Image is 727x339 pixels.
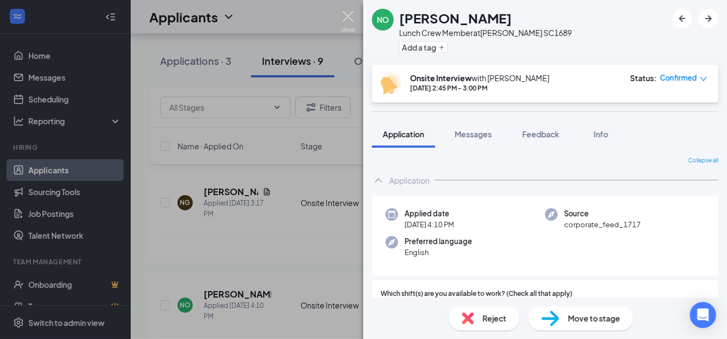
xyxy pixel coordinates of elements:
div: NO [377,14,389,25]
span: down [700,75,707,83]
svg: ArrowRight [702,12,715,25]
span: Collapse all [688,156,718,165]
div: with [PERSON_NAME] [410,72,549,83]
span: English [405,247,472,258]
div: Lunch Crew Member at [PERSON_NAME] SC1689 [399,27,572,38]
span: Feedback [522,129,559,139]
svg: ChevronUp [372,174,385,187]
button: ArrowLeftNew [673,9,692,28]
span: Application [383,129,424,139]
span: Info [594,129,608,139]
button: PlusAdd a tag [399,41,448,53]
button: ArrowRight [699,9,718,28]
h1: [PERSON_NAME] [399,9,512,27]
div: Open Intercom Messenger [690,302,716,328]
span: Source [564,208,641,219]
span: [DATE] 4:10 PM [405,219,454,230]
span: Applied date [405,208,454,219]
svg: ArrowLeftNew [676,12,689,25]
b: Onsite Interview [410,73,472,83]
span: Confirmed [660,72,697,83]
svg: Plus [438,44,445,51]
span: Reject [482,312,506,324]
span: corporate_feed_1717 [564,219,641,230]
span: Which shift(s) are you available to work? (Check all that apply) [381,289,572,299]
div: Application [389,175,430,186]
div: Status : [630,72,657,83]
span: Move to stage [568,312,620,324]
span: Messages [455,129,492,139]
span: Preferred language [405,236,472,247]
div: [DATE] 2:45 PM - 3:00 PM [410,83,549,93]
